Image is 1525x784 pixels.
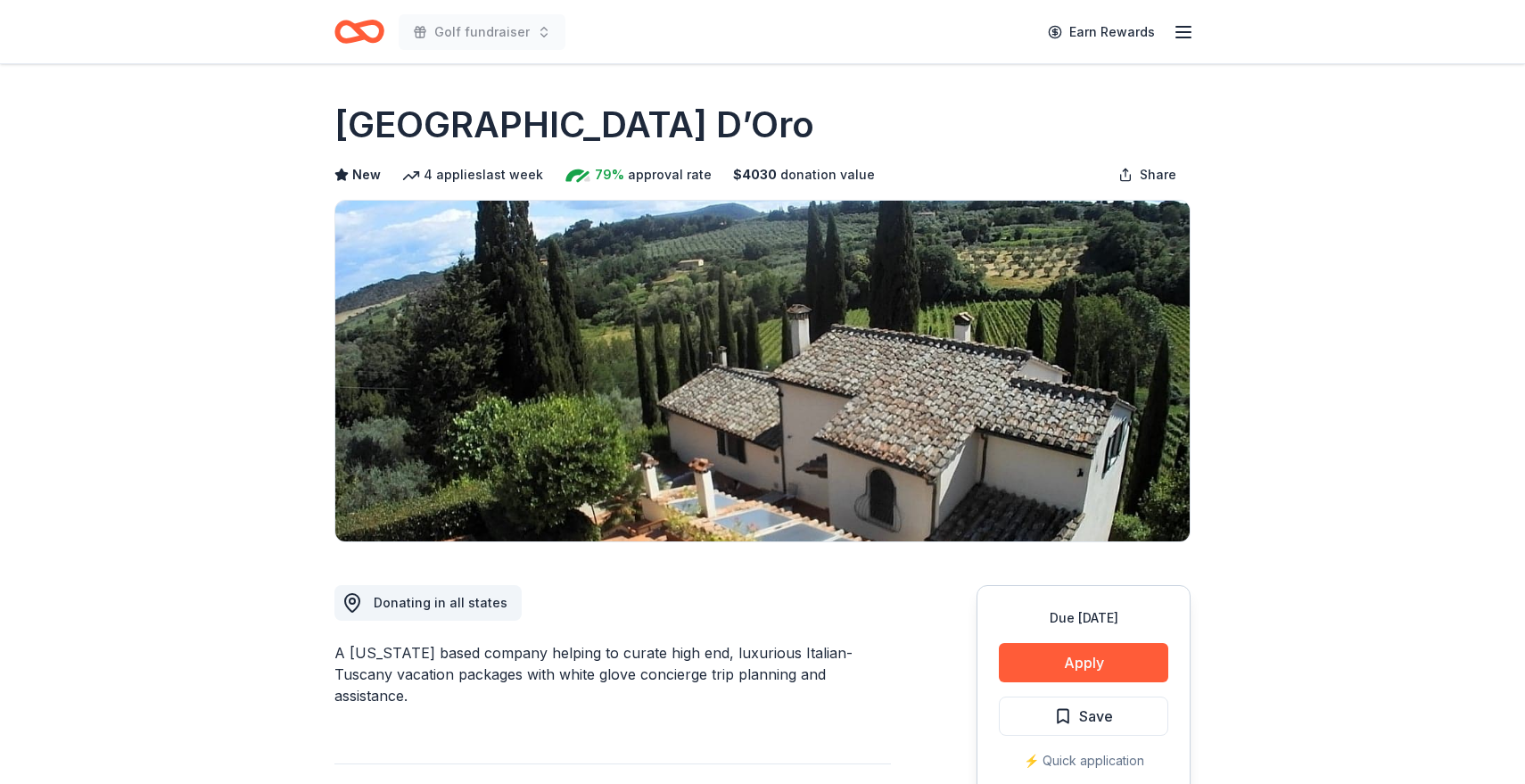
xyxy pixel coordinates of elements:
[334,642,891,706] div: A [US_STATE] based company helping to curate high end, luxurious Italian-Tuscany vacation package...
[334,11,384,53] a: Home
[628,164,712,186] span: approval rate
[595,164,624,186] span: 79%
[1140,164,1176,186] span: Share
[374,595,507,610] span: Donating in all states
[1079,705,1113,728] span: Save
[999,643,1168,682] button: Apply
[1037,16,1166,48] a: Earn Rewards
[999,697,1168,736] button: Save
[780,164,875,186] span: donation value
[352,164,381,186] span: New
[399,14,565,50] button: Golf fundraiser
[999,607,1168,629] div: Due [DATE]
[434,21,530,43] span: Golf fundraiser
[1104,157,1191,193] button: Share
[999,750,1168,772] div: ⚡️ Quick application
[402,164,543,186] div: 4 applies last week
[733,164,777,186] span: $ 4030
[334,100,814,150] h1: [GEOGRAPHIC_DATA] D’Oro
[335,201,1190,541] img: Image for Villa Sogni D’Oro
